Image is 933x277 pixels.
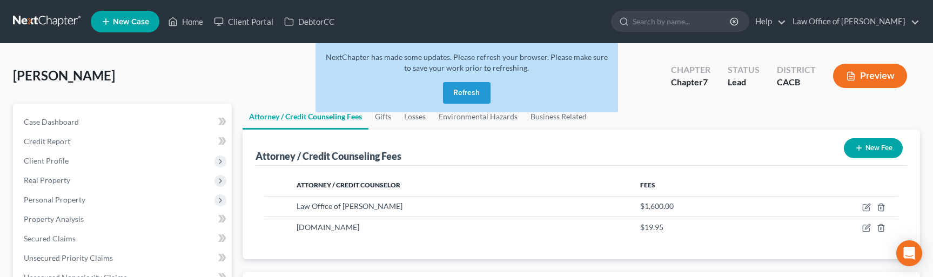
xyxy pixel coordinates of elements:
[24,156,69,165] span: Client Profile
[24,175,70,185] span: Real Property
[15,210,232,229] a: Property Analysis
[243,104,368,130] a: Attorney / Credit Counseling Fees
[209,12,279,31] a: Client Portal
[297,201,402,211] span: Law Office of [PERSON_NAME]
[15,112,232,132] a: Case Dashboard
[24,214,84,224] span: Property Analysis
[640,222,663,232] span: $19.95
[640,201,674,211] span: $1,600.00
[787,12,919,31] a: Law Office of [PERSON_NAME]
[163,12,209,31] a: Home
[24,234,76,243] span: Secured Claims
[640,181,655,189] span: Fees
[443,82,491,104] button: Refresh
[728,64,760,76] div: Status
[279,12,340,31] a: DebtorCC
[256,150,401,163] div: Attorney / Credit Counseling Fees
[24,117,79,126] span: Case Dashboard
[703,77,708,87] span: 7
[671,76,710,89] div: Chapter
[777,76,816,89] div: CACB
[777,64,816,76] div: District
[15,229,232,248] a: Secured Claims
[833,64,907,88] button: Preview
[15,132,232,151] a: Credit Report
[24,137,70,146] span: Credit Report
[844,138,903,158] button: New Fee
[113,18,149,26] span: New Case
[633,11,731,31] input: Search by name...
[15,248,232,268] a: Unsecured Priority Claims
[326,52,608,72] span: NextChapter has made some updates. Please refresh your browser. Please make sure to save your wor...
[297,181,400,189] span: Attorney / Credit Counselor
[728,76,760,89] div: Lead
[24,253,113,262] span: Unsecured Priority Claims
[297,222,359,232] span: [DOMAIN_NAME]
[896,240,922,266] div: Open Intercom Messenger
[13,67,115,83] span: [PERSON_NAME]
[671,64,710,76] div: Chapter
[24,195,85,204] span: Personal Property
[750,12,786,31] a: Help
